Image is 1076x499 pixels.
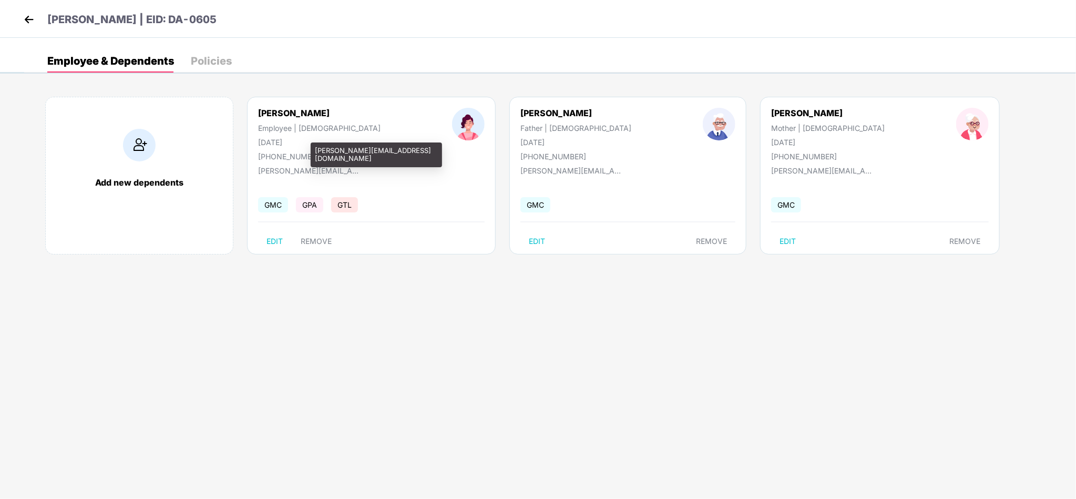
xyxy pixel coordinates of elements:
span: GMC [258,197,288,212]
div: Employee & Dependents [47,56,174,66]
img: profileImage [956,108,989,140]
div: [PHONE_NUMBER] [520,152,631,161]
div: Add new dependents [56,177,222,188]
div: [PERSON_NAME][EMAIL_ADDRESS][DOMAIN_NAME] [258,166,363,175]
span: REMOVE [949,237,980,246]
span: GPA [296,197,323,212]
div: Policies [191,56,232,66]
span: EDIT [267,237,283,246]
div: [PERSON_NAME][EMAIL_ADDRESS][DOMAIN_NAME] [311,142,442,167]
span: GTL [331,197,358,212]
span: EDIT [780,237,796,246]
div: Father | [DEMOGRAPHIC_DATA] [520,124,631,133]
img: profileImage [703,108,735,140]
div: [PERSON_NAME][EMAIL_ADDRESS][DOMAIN_NAME] [520,166,626,175]
div: [PERSON_NAME] [520,108,631,118]
div: [PERSON_NAME][EMAIL_ADDRESS][DOMAIN_NAME] [771,166,876,175]
button: EDIT [771,233,804,250]
img: back [21,12,37,27]
div: [PHONE_NUMBER] [771,152,885,161]
button: EDIT [258,233,291,250]
img: profileImage [452,108,485,140]
button: REMOVE [688,233,735,250]
div: [PHONE_NUMBER] [258,152,381,161]
img: addIcon [123,129,156,161]
div: Mother | [DEMOGRAPHIC_DATA] [771,124,885,133]
button: REMOVE [941,233,989,250]
div: [DATE] [771,138,885,147]
span: GMC [520,197,550,212]
div: [DATE] [520,138,631,147]
div: Employee | [DEMOGRAPHIC_DATA] [258,124,381,133]
span: GMC [771,197,801,212]
span: REMOVE [696,237,727,246]
div: [PERSON_NAME] [258,108,381,118]
span: EDIT [529,237,545,246]
button: EDIT [520,233,554,250]
p: [PERSON_NAME] | EID: DA-0605 [47,12,217,28]
button: REMOVE [292,233,340,250]
div: [PERSON_NAME] [771,108,885,118]
div: [DATE] [258,138,381,147]
span: REMOVE [301,237,332,246]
